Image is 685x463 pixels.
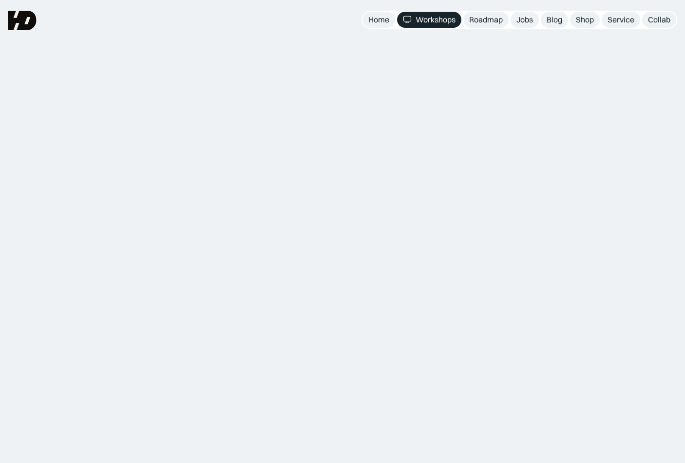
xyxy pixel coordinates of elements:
[541,12,568,28] a: Blog
[416,15,456,25] div: Workshops
[511,12,539,28] a: Jobs
[362,12,395,28] a: Home
[463,12,509,28] a: Roadmap
[576,15,594,25] div: Shop
[547,15,562,25] div: Blog
[397,12,461,28] a: Workshops
[642,12,676,28] a: Collab
[608,15,634,25] div: Service
[516,15,533,25] div: Jobs
[570,12,600,28] a: Shop
[602,12,640,28] a: Service
[368,15,389,25] div: Home
[648,15,670,25] div: Collab
[469,15,503,25] div: Roadmap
